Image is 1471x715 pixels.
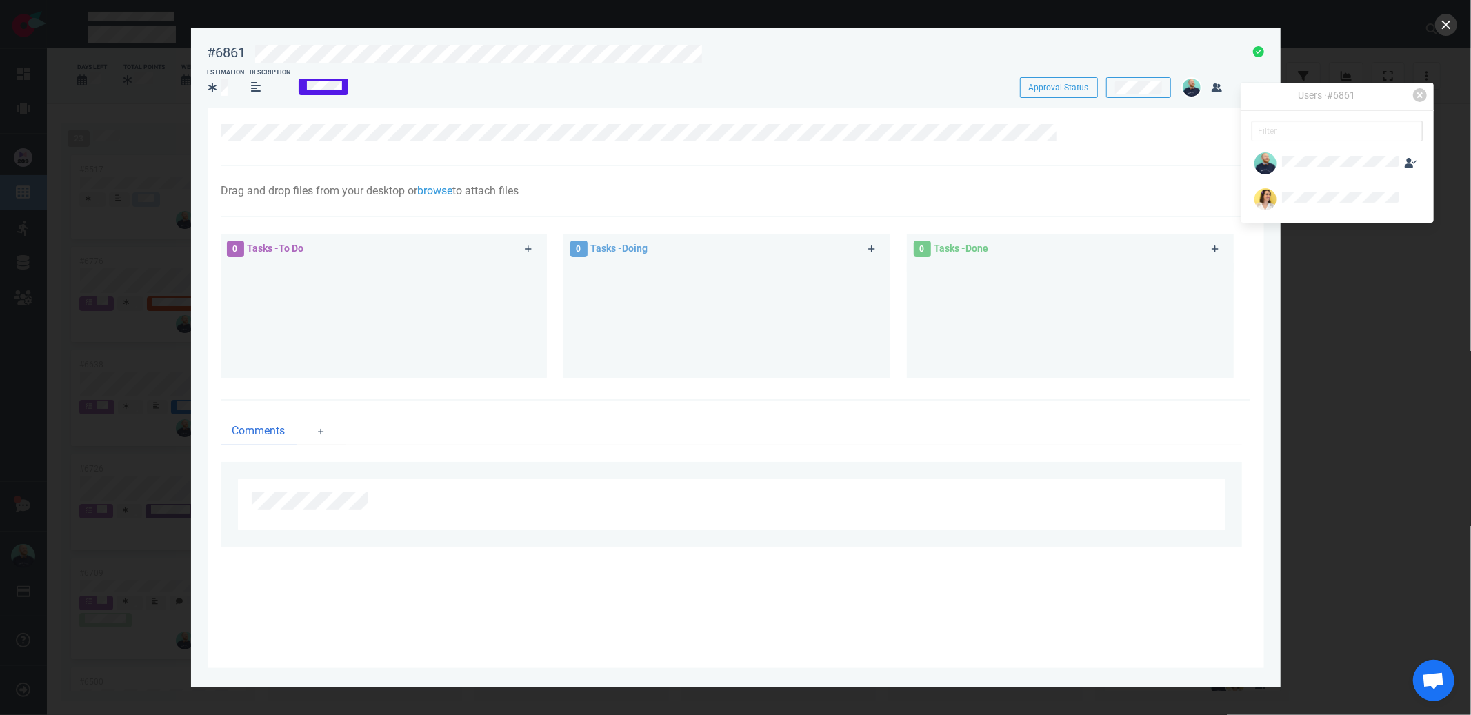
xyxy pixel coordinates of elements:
img: Guillaume [1254,152,1277,174]
span: 0 [914,241,931,257]
button: close [1435,14,1457,36]
div: Description [250,68,291,78]
span: to attach files [453,184,519,197]
button: Approval Status [1020,77,1098,98]
img: Laure [1254,188,1277,210]
div: Ouvrir le chat [1413,660,1454,701]
input: Filter [1252,121,1423,141]
span: Tasks - To Do [248,243,304,254]
span: 0 [570,241,588,257]
a: browse [418,184,453,197]
span: 0 [227,241,244,257]
span: Tasks - Done [934,243,989,254]
span: Comments [232,423,286,439]
div: Users · #6861 [1241,88,1413,105]
span: Tasks - Doing [591,243,648,254]
div: Estimation [208,68,245,78]
span: Drag and drop files from your desktop or [221,184,418,197]
img: 26 [1183,79,1201,97]
div: #6861 [208,44,246,61]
